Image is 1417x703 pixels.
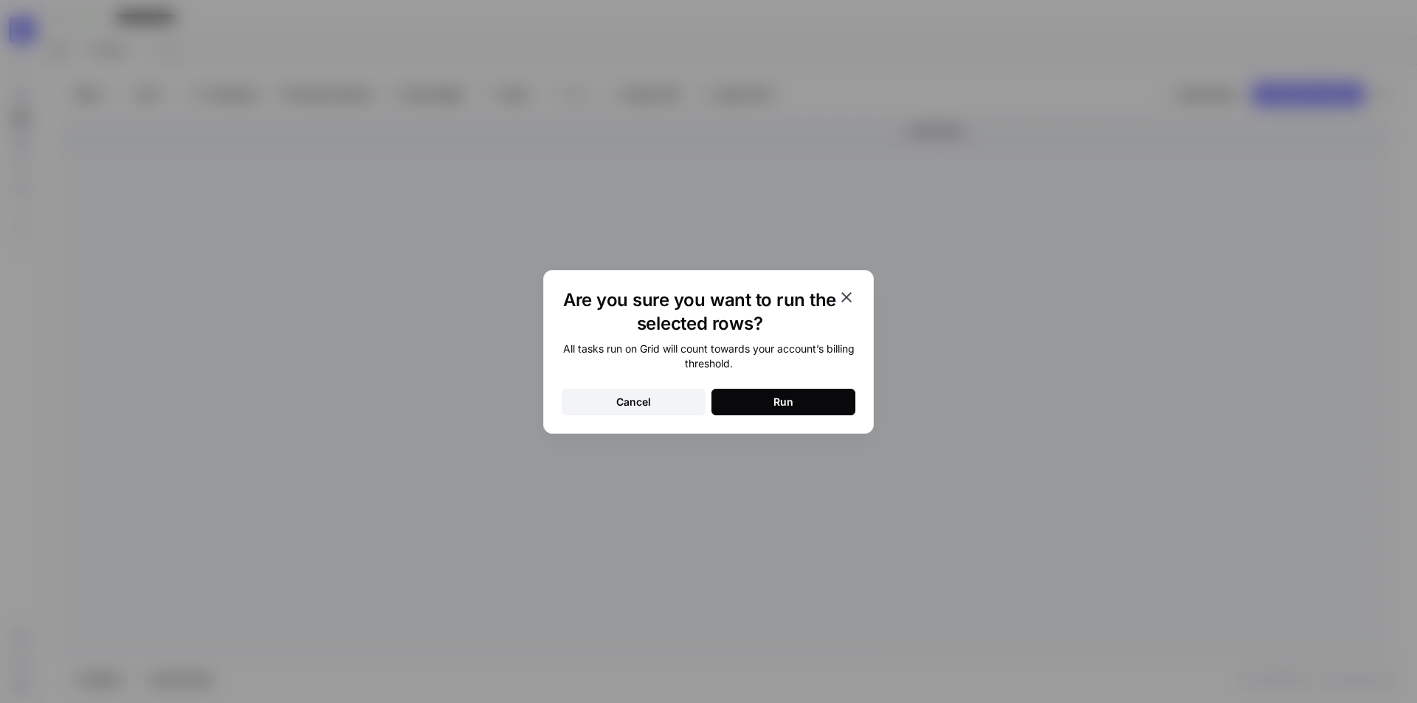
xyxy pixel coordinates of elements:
div: Run [773,395,793,409]
h1: Are you sure you want to run the selected rows? [562,288,838,336]
button: Run [711,389,855,415]
button: Cancel [562,389,706,415]
div: All tasks run on Grid will count towards your account’s billing threshold. [562,342,855,371]
div: Cancel [616,395,651,409]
